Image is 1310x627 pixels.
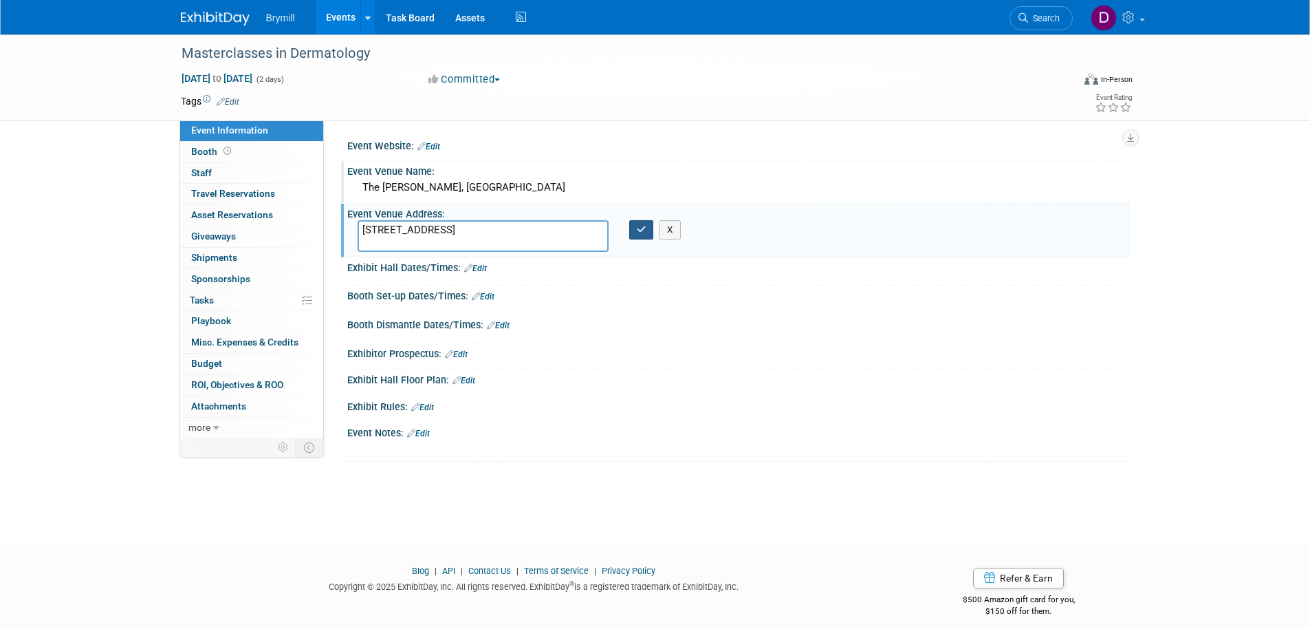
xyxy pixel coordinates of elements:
div: Event Format [992,72,1133,92]
a: Travel Reservations [180,184,323,204]
span: more [188,422,210,433]
a: ROI, Objectives & ROO [180,375,323,396]
a: API [442,566,455,576]
a: Sponsorships [180,269,323,290]
span: Playbook [191,315,231,326]
img: Delaney Bryne [1091,5,1117,31]
a: Edit [407,429,430,438]
span: Attachments [191,401,246,412]
span: Booth [191,146,234,157]
a: Edit [417,142,440,151]
div: Event Notes: [347,423,1130,440]
div: Exhibit Rules: [347,396,1130,414]
span: Sponsorships [191,273,250,284]
span: Staff [191,167,212,178]
div: Event Rating [1095,94,1132,101]
a: Edit [411,403,434,412]
span: Event Information [191,125,268,136]
a: Privacy Policy [602,566,655,576]
span: Travel Reservations [191,188,275,199]
a: Contact Us [468,566,511,576]
span: (2 days) [255,75,284,84]
span: Giveaways [191,231,236,242]
span: | [591,566,600,576]
sup: ® [569,580,574,588]
a: Giveaways [180,226,323,247]
a: Attachments [180,396,323,417]
a: Edit [217,97,239,107]
div: $500 Amazon gift card for you, [908,585,1130,617]
span: Budget [191,358,222,369]
span: | [513,566,522,576]
a: Event Information [180,120,323,141]
td: Toggle Event Tabs [295,438,323,456]
div: Copyright © 2025 ExhibitDay, Inc. All rights reserved. ExhibitDay is a registered trademark of Ex... [181,577,888,593]
img: Format-Inperson.png [1084,74,1098,85]
span: to [210,73,223,84]
a: Terms of Service [524,566,589,576]
span: Misc. Expenses & Credits [191,337,298,348]
div: Event Venue Address: [347,204,1130,221]
button: X [659,220,681,240]
a: Misc. Expenses & Credits [180,332,323,353]
span: | [457,566,466,576]
div: Exhibit Hall Floor Plan: [347,370,1130,387]
div: Booth Set-up Dates/Times: [347,286,1130,304]
td: Tags [181,94,239,108]
a: Edit [487,321,510,330]
a: Staff [180,163,323,184]
a: Budget [180,354,323,374]
a: Shipments [180,248,323,268]
a: Edit [472,292,494,301]
td: Personalize Event Tab Strip [272,438,296,456]
button: Committed [424,72,505,87]
a: Tasks [180,290,323,311]
span: Search [1028,13,1060,23]
a: Refer & Earn [973,568,1064,588]
div: The [PERSON_NAME], [GEOGRAPHIC_DATA] [358,177,1120,198]
span: Asset Reservations [191,209,273,220]
span: [DATE] [DATE] [181,72,253,85]
a: Edit [464,264,487,273]
div: Event Venue Name: [347,161,1130,178]
span: Booth not reserved yet [221,146,234,156]
a: Edit [452,376,475,385]
div: Exhibitor Prospectus: [347,343,1130,361]
a: Playbook [180,311,323,332]
span: ROI, Objectives & ROO [191,379,283,390]
a: Edit [445,350,468,359]
span: Shipments [191,252,237,263]
a: Blog [412,566,429,576]
span: | [431,566,440,576]
div: $150 off for them. [908,606,1130,617]
div: In-Person [1100,74,1133,85]
span: Tasks [190,295,214,306]
span: Brymill [266,12,295,23]
div: Event Website: [347,136,1130,153]
a: more [180,418,323,438]
img: ExhibitDay [181,12,250,25]
div: Masterclasses in Dermatology [177,41,1052,66]
div: Exhibit Hall Dates/Times: [347,257,1130,275]
div: Booth Dismantle Dates/Times: [347,315,1130,332]
a: Asset Reservations [180,205,323,226]
a: Search [1009,6,1073,30]
a: Booth [180,142,323,162]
